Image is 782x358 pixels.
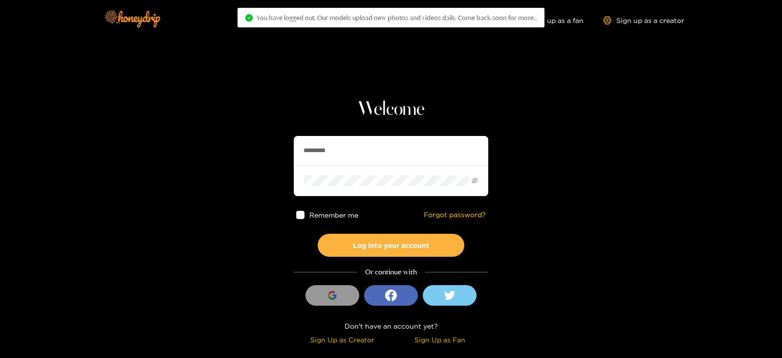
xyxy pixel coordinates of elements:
[294,98,488,121] h1: Welcome
[309,211,358,219] span: Remember me
[257,14,537,22] span: You have logged out. Our models upload new photos and videos daily. Come back soon for more..
[318,234,464,257] button: Log into your account
[294,320,488,332] div: Don't have an account yet?
[517,16,584,24] a: Sign up as a fan
[296,334,389,345] div: Sign Up as Creator
[294,267,488,278] div: Or continue with
[245,14,253,22] span: check-circle
[424,211,486,219] a: Forgot password?
[472,178,478,184] span: eye-invisible
[393,334,486,345] div: Sign Up as Fan
[603,16,684,24] a: Sign up as a creator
